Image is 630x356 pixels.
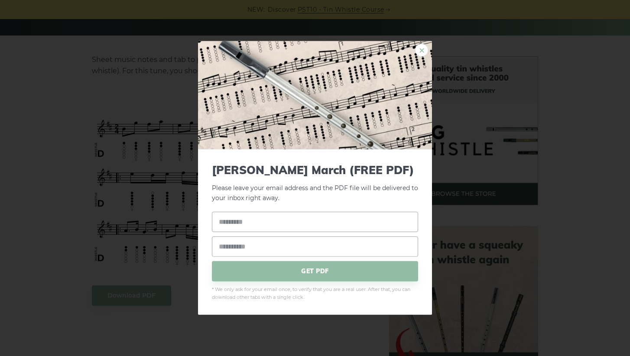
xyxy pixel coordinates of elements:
[212,285,418,301] span: * We only ask for your email once, to verify that you are a real user. After that, you can downlo...
[212,163,418,177] span: [PERSON_NAME] March (FREE PDF)
[212,163,418,203] p: Please leave your email address and the PDF file will be delivered to your inbox right away.
[415,44,428,57] a: ×
[212,261,418,281] span: GET PDF
[198,41,432,149] img: Tin Whistle Tab Preview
